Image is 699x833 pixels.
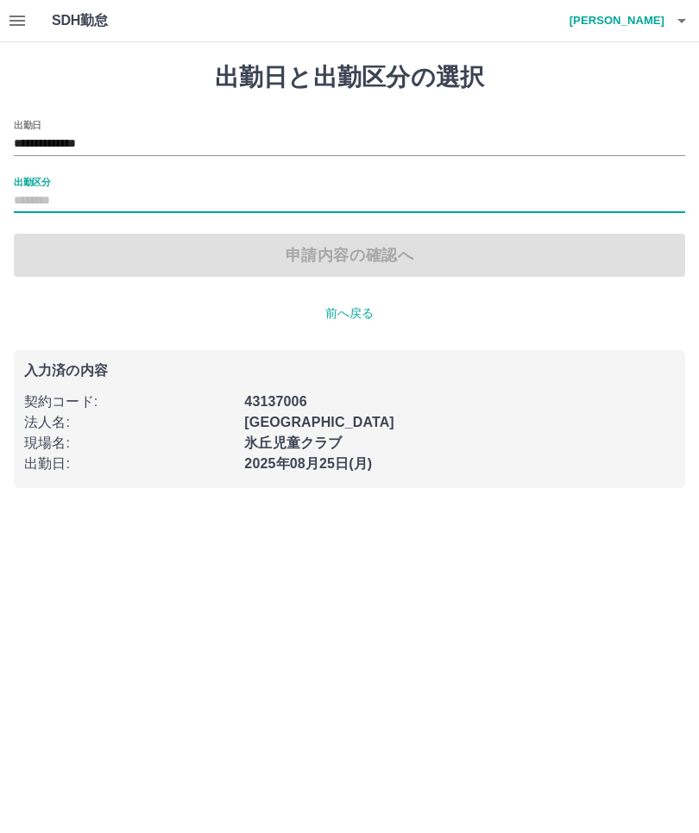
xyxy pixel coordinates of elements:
[244,415,394,429] b: [GEOGRAPHIC_DATA]
[24,391,234,412] p: 契約コード :
[14,63,685,92] h1: 出勤日と出勤区分の選択
[244,456,372,471] b: 2025年08月25日(月)
[24,364,675,378] p: 入力済の内容
[244,394,306,409] b: 43137006
[14,118,41,131] label: 出勤日
[244,435,342,450] b: 氷丘児童クラブ
[24,433,234,454] p: 現場名 :
[14,175,50,188] label: 出勤区分
[24,412,234,433] p: 法人名 :
[14,304,685,323] p: 前へ戻る
[24,454,234,474] p: 出勤日 :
